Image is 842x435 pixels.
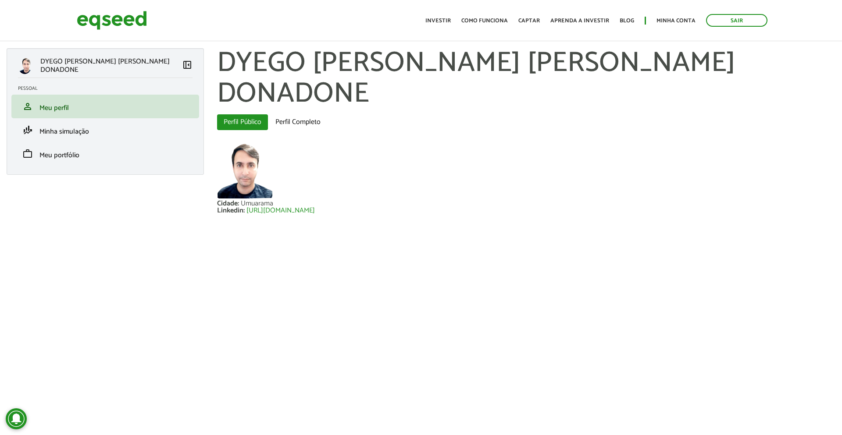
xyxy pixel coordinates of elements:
[22,101,33,112] span: person
[22,125,33,135] span: finance_mode
[217,48,835,110] h1: DYEGO [PERSON_NAME] [PERSON_NAME] DONADONE
[22,149,33,159] span: work
[182,60,193,70] span: left_panel_close
[39,149,79,161] span: Meu portfólio
[241,200,273,207] div: Umuarama
[518,18,540,24] a: Captar
[18,149,193,159] a: workMeu portfólio
[11,95,199,118] li: Meu perfil
[11,118,199,142] li: Minha simulação
[217,114,268,130] a: Perfil Público
[246,207,315,214] a: [URL][DOMAIN_NAME]
[243,205,245,216] span: :
[620,18,634,24] a: Blog
[269,114,327,130] a: Perfil Completo
[11,142,199,166] li: Meu portfólio
[39,102,69,114] span: Meu perfil
[217,143,272,198] a: Ver perfil do usuário.
[217,143,272,198] img: Foto de DYEGO BARBOSA DA SILVA DONADONE
[18,86,199,91] h2: Pessoal
[217,200,241,207] div: Cidade
[39,126,89,138] span: Minha simulação
[182,60,193,72] a: Colapsar menu
[40,57,182,74] p: DYEGO [PERSON_NAME] [PERSON_NAME] DONADONE
[461,18,508,24] a: Como funciona
[77,9,147,32] img: EqSeed
[550,18,609,24] a: Aprenda a investir
[238,198,239,209] span: :
[18,125,193,135] a: finance_modeMinha simulação
[425,18,451,24] a: Investir
[18,101,193,112] a: personMeu perfil
[656,18,696,24] a: Minha conta
[706,14,767,27] a: Sair
[217,207,246,214] div: Linkedin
